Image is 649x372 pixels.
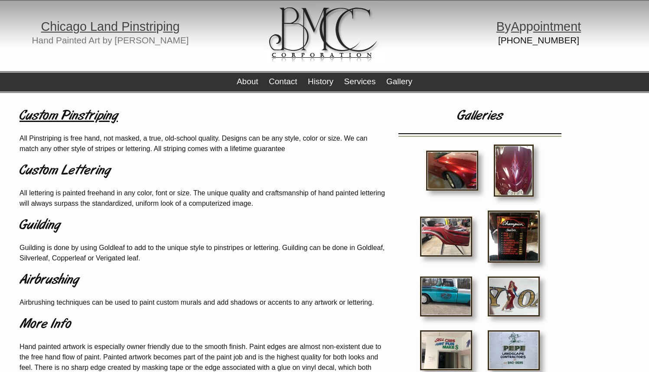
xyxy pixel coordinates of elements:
[488,277,540,316] img: IMG_2550.jpg
[20,106,387,127] a: Custom Pinstriping
[20,297,387,308] p: Airbrushing techniques can be used to paint custom murals and add shadows or accents to any artwo...
[163,20,173,33] span: in
[20,133,387,154] p: All Pinstriping is free hand, not masked, a true, old-school quality. Designs can be any style, c...
[269,77,297,86] a: Contact
[20,215,387,236] a: Guilding
[386,77,412,86] a: Gallery
[7,37,214,44] h2: Hand Painted Art by [PERSON_NAME]
[264,0,385,65] img: logo.gif
[393,106,567,127] h1: Galleries
[511,20,519,33] span: A
[308,77,333,86] a: History
[420,330,472,370] img: IMG_3795.jpg
[7,22,214,31] h1: g p g
[420,217,472,257] img: IMG_2632.jpg
[20,188,387,209] p: All lettering is painted freehand in any color, font or size. The unique quality and craftsmanshi...
[20,243,387,263] p: Guilding is done by using Goldleaf to add to the unique style to pinstripes or lettering. Guildin...
[496,20,505,33] span: B
[488,330,540,370] img: IMG_2395.jpg
[237,77,258,86] a: About
[344,77,376,86] a: Services
[41,20,73,33] span: Chica
[498,35,579,45] a: [PHONE_NUMBER]
[420,277,472,316] img: IMG_3465.jpg
[435,22,642,31] h1: y pp
[533,20,581,33] span: ointment
[494,145,534,197] img: 29383.JPG
[20,314,387,335] h1: More Info
[20,270,387,291] a: Airbrushing
[20,161,387,181] a: Custom Lettering
[426,151,478,191] img: IMG_1688.JPG
[80,20,156,33] span: o Land Pinstri
[488,211,540,263] img: IMG_4294.jpg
